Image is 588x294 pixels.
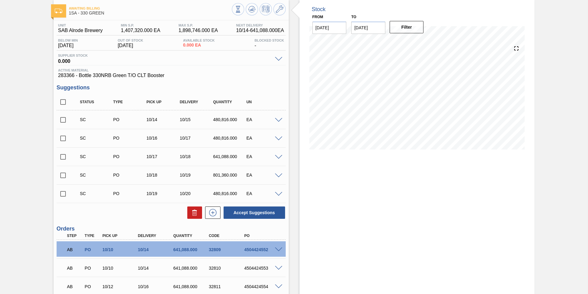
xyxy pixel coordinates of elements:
[245,154,282,159] div: EA
[78,154,116,159] div: Suggestion Created
[183,39,215,42] span: Available Stock
[245,117,282,122] div: EA
[136,247,176,252] div: 10/14/2025
[212,191,249,196] div: 480,816.000
[78,191,116,196] div: Suggestion Created
[178,23,218,27] span: MAX S.P.
[172,266,212,271] div: 641,088.000
[136,266,176,271] div: 10/14/2025
[236,23,284,27] span: Next Delivery
[101,284,141,289] div: 10/12/2025
[145,100,182,104] div: Pick up
[178,136,216,141] div: 10/17/2025
[245,191,282,196] div: EA
[78,117,116,122] div: Suggestion Created
[83,234,101,238] div: Type
[78,173,116,178] div: Suggestion Created
[101,234,141,238] div: Pick up
[243,234,282,238] div: PO
[207,234,247,238] div: Code
[58,39,78,42] span: Below Min
[390,21,424,33] button: Filter
[69,11,232,15] span: 1SA - 330 GREEN
[207,284,247,289] div: 32811
[145,154,182,159] div: 10/17/2025
[351,15,356,19] label: to
[101,266,141,271] div: 10/10/2025
[253,39,286,48] div: -
[202,206,220,219] div: New suggestion
[67,247,82,252] p: AB
[212,117,249,122] div: 480,816.000
[78,136,116,141] div: Suggestion Created
[145,173,182,178] div: 10/18/2025
[224,206,285,219] button: Accept Suggestions
[207,247,247,252] div: 32809
[83,284,101,289] div: Purchase order
[312,15,323,19] label: From
[57,226,286,232] h3: Orders
[101,247,141,252] div: 10/10/2025
[67,266,82,271] p: AB
[112,100,149,104] div: Type
[273,3,286,15] button: Go to Master Data / General
[245,136,282,141] div: EA
[118,43,143,48] span: [DATE]
[178,154,216,159] div: 10/18/2025
[220,206,286,219] div: Accept Suggestions
[212,173,249,178] div: 801,360.000
[66,243,84,256] div: Awaiting Billing
[118,39,143,42] span: Out Of Stock
[245,173,282,178] div: EA
[112,154,149,159] div: Purchase order
[312,6,326,13] div: Stock
[112,173,149,178] div: Purchase order
[212,136,249,141] div: 480,816.000
[243,284,282,289] div: 4504424554
[172,234,212,238] div: Quantity
[66,261,84,275] div: Awaiting Billing
[246,3,258,15] button: Update Chart
[145,136,182,141] div: 10/16/2025
[145,191,182,196] div: 10/19/2025
[178,100,216,104] div: Delivery
[243,247,282,252] div: 4504424552
[178,28,218,33] span: 1,898,746.000 EA
[136,284,176,289] div: 10/16/2025
[207,266,247,271] div: 32810
[178,191,216,196] div: 10/20/2025
[67,284,82,289] p: AB
[243,266,282,271] div: 4504424553
[183,43,215,47] span: 0.000 EA
[78,100,116,104] div: Status
[236,28,284,33] span: 10/14 - 641,088.000 EA
[172,284,212,289] div: 641,088.000
[212,100,249,104] div: Quantity
[136,234,176,238] div: Delivery
[83,247,101,252] div: Purchase order
[58,28,103,33] span: SAB Alrode Brewery
[66,234,84,238] div: Step
[83,266,101,271] div: Purchase order
[245,100,282,104] div: UN
[255,39,284,42] span: Blocked Stock
[178,173,216,178] div: 10/19/2025
[121,23,160,27] span: MIN S.P.
[112,117,149,122] div: Purchase order
[69,6,232,10] span: Awaiting Billing
[57,84,286,91] h3: Suggestions
[232,3,244,15] button: Stocks Overview
[58,57,272,63] span: 0.000
[184,206,202,219] div: Delete Suggestions
[172,247,212,252] div: 641,088.000
[112,191,149,196] div: Purchase order
[121,28,160,33] span: 1,407,320.000 EA
[212,154,249,159] div: 641,088.000
[351,22,385,34] input: mm/dd/yyyy
[178,117,216,122] div: 10/15/2025
[112,136,149,141] div: Purchase order
[260,3,272,15] button: Schedule Inventory
[58,54,272,57] span: Supplier Stock
[66,280,84,293] div: Awaiting Billing
[58,68,284,72] span: Active Material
